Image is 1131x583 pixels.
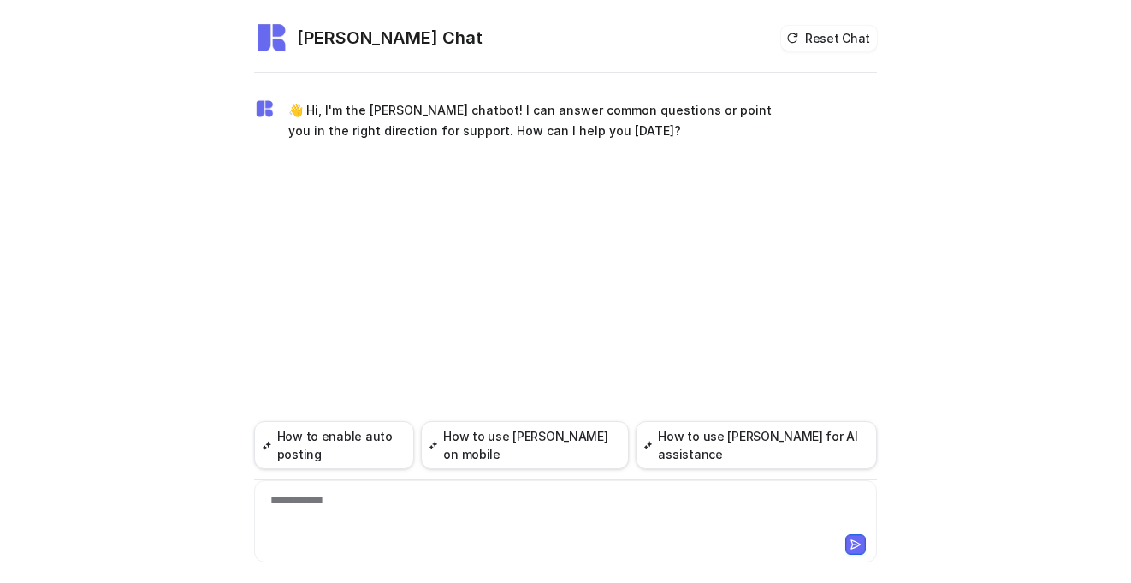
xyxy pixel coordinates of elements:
[254,98,275,119] img: Widget
[781,26,877,51] button: Reset Chat
[636,421,877,469] button: How to use [PERSON_NAME] for AI assistance
[254,421,414,469] button: How to enable auto posting
[421,421,629,469] button: How to use [PERSON_NAME] on mobile
[297,26,483,50] h2: [PERSON_NAME] Chat
[254,21,288,55] img: Widget
[288,100,789,141] p: 👋 Hi, I'm the [PERSON_NAME] chatbot! I can answer common questions or point you in the right dire...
